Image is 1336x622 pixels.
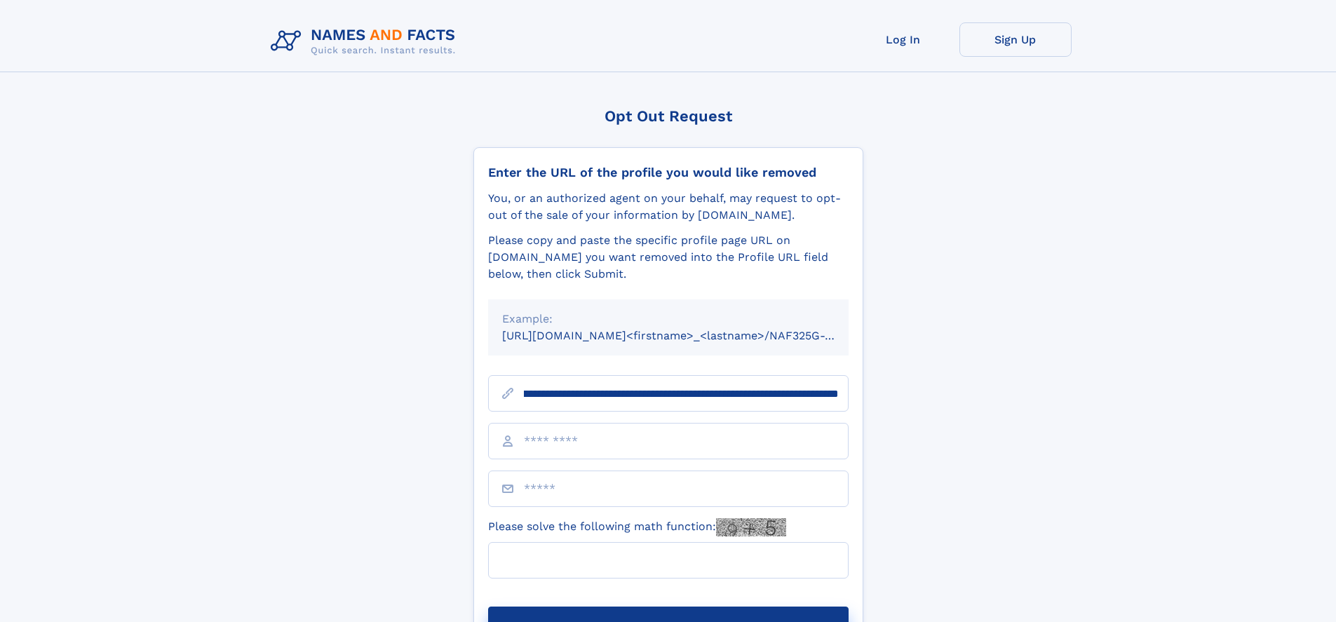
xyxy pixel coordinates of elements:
[473,107,863,125] div: Opt Out Request
[502,329,875,342] small: [URL][DOMAIN_NAME]<firstname>_<lastname>/NAF325G-xxxxxxxx
[488,165,849,180] div: Enter the URL of the profile you would like removed
[488,518,786,536] label: Please solve the following math function:
[488,190,849,224] div: You, or an authorized agent on your behalf, may request to opt-out of the sale of your informatio...
[959,22,1072,57] a: Sign Up
[488,232,849,283] div: Please copy and paste the specific profile page URL on [DOMAIN_NAME] you want removed into the Pr...
[847,22,959,57] a: Log In
[502,311,835,327] div: Example:
[265,22,467,60] img: Logo Names and Facts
